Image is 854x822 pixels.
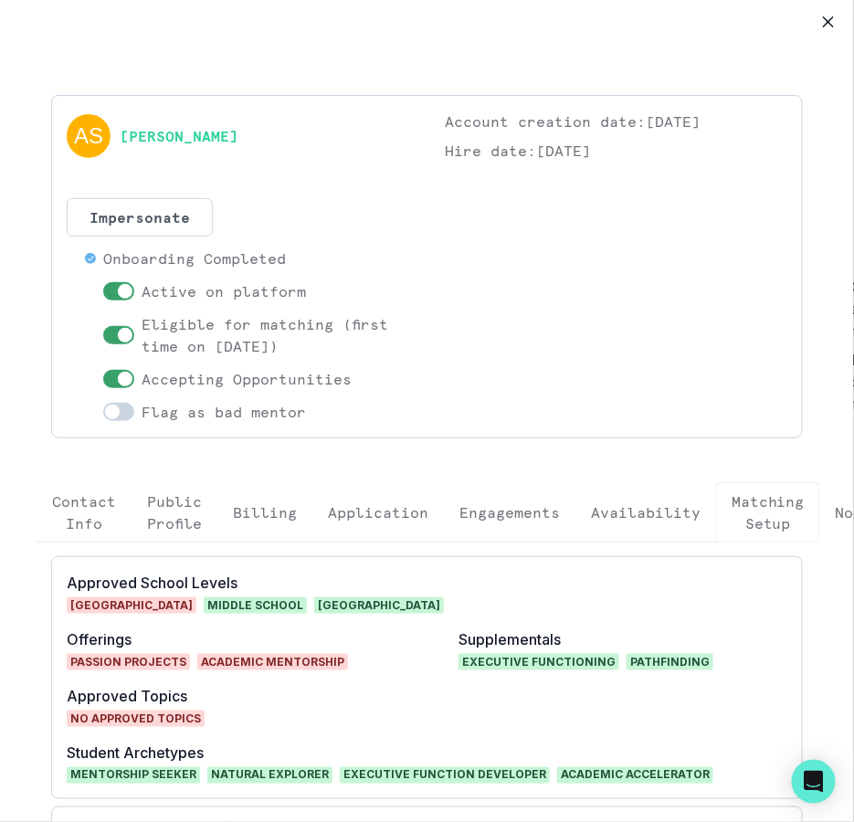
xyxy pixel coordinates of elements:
[147,490,202,534] p: Public Profile
[591,501,701,523] p: Availability
[142,401,306,423] p: Flag as bad mentor
[67,767,200,784] span: MENTORSHIP SEEKER
[627,654,713,670] span: Pathfinding
[204,597,307,614] span: Middle School
[103,248,286,269] p: Onboarding Completed
[459,654,619,670] span: Executive Functioning
[67,572,444,594] p: Approved School Levels
[207,767,332,784] span: NATURAL EXPLORER
[67,114,111,158] img: svg
[120,125,238,147] a: [PERSON_NAME]
[52,490,116,534] p: Contact Info
[142,368,352,390] p: Accepting Opportunities
[459,628,787,650] p: Supplementals
[142,313,409,357] p: Eligible for matching (first time on [DATE])
[67,198,213,237] button: Impersonate
[67,597,196,614] span: [GEOGRAPHIC_DATA]
[67,654,190,670] span: Passion Projects
[446,111,788,132] p: Account creation date: [DATE]
[67,711,205,727] span: No approved topics
[732,490,805,534] p: Matching Setup
[792,760,836,804] div: Open Intercom Messenger
[340,767,550,784] span: EXECUTIVE FUNCTION DEVELOPER
[67,685,787,707] p: Approved Topics
[328,501,428,523] p: Application
[459,501,560,523] p: Engagements
[314,597,444,614] span: [GEOGRAPHIC_DATA]
[446,140,788,162] p: Hire date: [DATE]
[233,501,297,523] p: Billing
[557,767,713,784] span: ACADEMIC ACCELERATOR
[67,628,444,650] p: Offerings
[197,654,348,670] span: Academic Mentorship
[814,7,843,37] button: Close
[142,280,306,302] p: Active on platform
[67,742,787,764] p: Student Archetypes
